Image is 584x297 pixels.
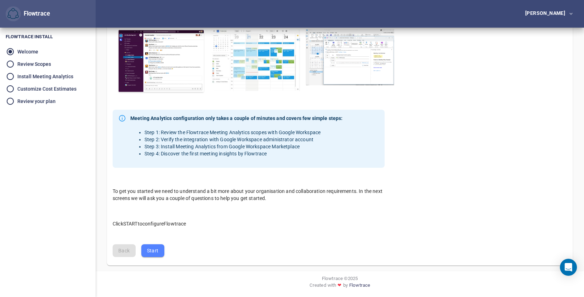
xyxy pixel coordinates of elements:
[117,29,205,94] img: Slack Workspace analytics
[525,11,568,16] div: [PERSON_NAME]
[144,150,343,157] li: Step 4: Discover the first meeting insights by Flowtrace
[306,29,394,86] img: Outlook Calendar analytics
[144,129,343,136] li: Step 1: Review the Flowtrace Meeting Analytics scopes with Google Workspace
[144,136,343,143] li: Step 2: Verify the integration with Google Workspace administrator account
[336,282,343,289] span: ❤
[211,29,300,91] img: Google Calendar analytics
[113,213,385,227] p: Click START to configure Flowtrace
[130,115,343,122] strong: Meeting Analytics configuration only takes a couple of minutes and covers few simple steps:
[21,10,50,18] div: Flowtrace
[6,6,21,22] button: Flowtrace
[343,282,348,291] span: by
[7,8,19,19] img: Flowtrace
[113,4,210,98] button: Slack WorkspaceSlack Workspace analytics
[144,143,343,150] li: Step 3: Install Meeting Analytics from Google Workspace Marketplace
[207,4,304,95] button: Google CalendarGoogle Calendar analytics
[6,6,50,22] div: Flowtrace
[101,282,578,291] div: Created with
[514,7,578,21] button: [PERSON_NAME]
[147,246,159,255] span: Start
[560,259,577,276] div: Open Intercom Messenger
[107,182,390,207] div: To get you started we need to understand a bit more about your organisation and collaboration req...
[141,244,164,257] button: Start
[322,275,358,282] span: Flowtrace © 2025
[301,4,398,90] button: Outlook CalendarOutlook Calendar analytics
[349,282,370,291] a: Flowtrace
